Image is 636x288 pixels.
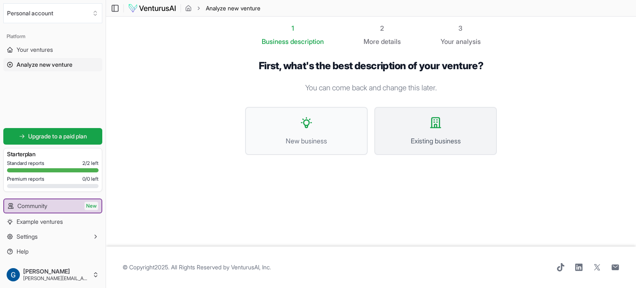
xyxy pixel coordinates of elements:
[7,160,44,167] span: Standard reports
[23,268,89,275] span: [PERSON_NAME]
[290,37,324,46] span: description
[17,247,29,256] span: Help
[123,263,271,271] span: © Copyright 2025 . All Rights Reserved by .
[262,36,289,46] span: Business
[231,264,270,271] a: VenturusAI, Inc
[245,82,497,94] p: You can come back and change this later.
[3,43,102,56] a: Your ventures
[262,23,324,33] div: 1
[82,160,99,167] span: 2 / 2 left
[17,218,63,226] span: Example ventures
[383,136,488,146] span: Existing business
[7,150,99,158] h3: Starter plan
[84,202,98,210] span: New
[3,215,102,228] a: Example ventures
[17,46,53,54] span: Your ventures
[245,60,497,72] h1: First, what's the best description of your venture?
[441,36,454,46] span: Your
[3,230,102,243] button: Settings
[254,136,359,146] span: New business
[3,3,102,23] button: Select an organization
[128,3,176,13] img: logo
[7,176,44,182] span: Premium reports
[374,107,497,155] button: Existing business
[381,37,401,46] span: details
[3,265,102,285] button: [PERSON_NAME][PERSON_NAME][EMAIL_ADDRESS][DOMAIN_NAME]
[4,199,101,213] a: CommunityNew
[7,268,20,281] img: ACg8ocKrpEnz0Jk6w2edtZORFTlj4V4dP4tMzu8Es4Dpu-z8Fn6JIg=s96-c
[23,275,89,282] span: [PERSON_NAME][EMAIL_ADDRESS][DOMAIN_NAME]
[206,4,260,12] span: Analyze new venture
[82,176,99,182] span: 0 / 0 left
[364,23,401,33] div: 2
[3,128,102,145] a: Upgrade to a paid plan
[185,4,260,12] nav: breadcrumb
[3,30,102,43] div: Platform
[17,232,38,241] span: Settings
[17,61,72,69] span: Analyze new venture
[17,202,47,210] span: Community
[28,132,87,140] span: Upgrade to a paid plan
[441,23,481,33] div: 3
[3,245,102,258] a: Help
[456,37,481,46] span: analysis
[3,58,102,71] a: Analyze new venture
[245,107,368,155] button: New business
[364,36,379,46] span: More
